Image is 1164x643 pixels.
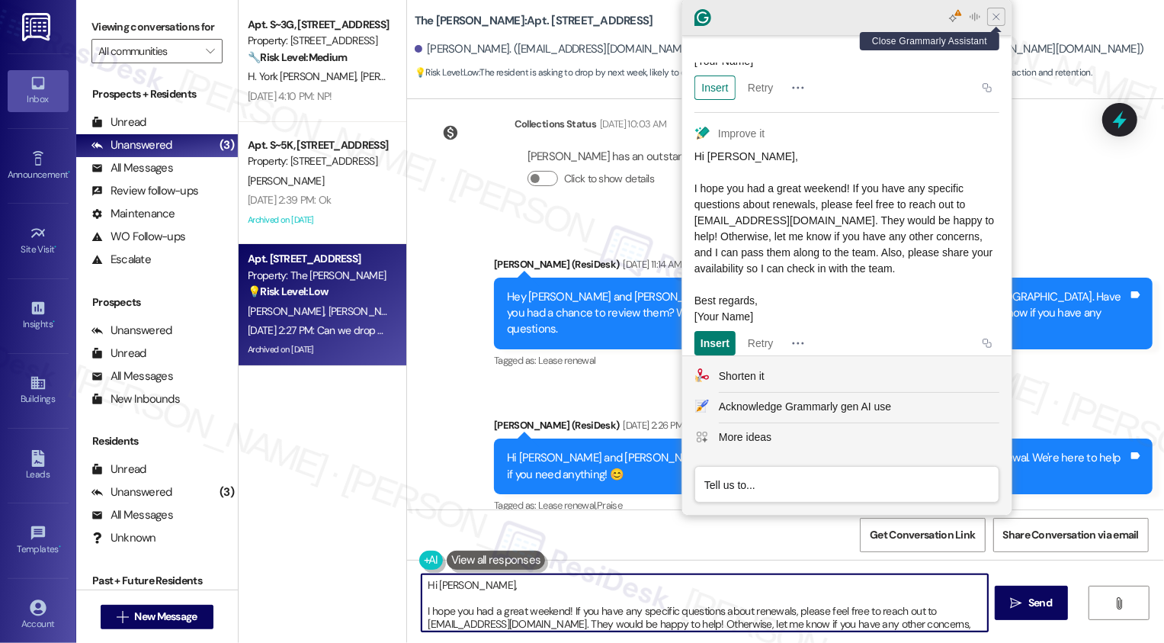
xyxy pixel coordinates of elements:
span: H. York [PERSON_NAME] [248,69,361,83]
span: Lease renewal , [538,499,597,512]
div: Property: [STREET_ADDRESS] [248,33,389,49]
span: [PERSON_NAME] [361,69,441,83]
strong: 🔧 Risk Level: Medium [248,50,347,64]
div: Review follow-ups [91,183,198,199]
div: Escalate [91,252,151,268]
div: [PERSON_NAME] has an outstanding balance of $6385 for The [PERSON_NAME] (as of [DATE]) [527,149,976,165]
div: [PERSON_NAME] (ResiDesk) [494,417,1153,439]
div: Hey [PERSON_NAME] and [PERSON_NAME]! 👋 Just checking in about your renewal options at The [GEOGRA... [507,289,1128,338]
div: [DATE] 11:14 AM [620,256,682,272]
div: All Messages [91,507,173,523]
div: [DATE] 2:26 PM [620,417,684,433]
div: Collections Status [515,116,596,132]
i:  [1011,597,1022,609]
span: [PERSON_NAME] [328,304,404,318]
div: Apt. S~5K, [STREET_ADDRESS] [248,137,389,153]
label: Click to show details [564,171,654,187]
span: Send [1028,595,1052,611]
button: Share Conversation via email [993,518,1149,552]
div: Tagged as: [494,494,1153,516]
div: Property: The [PERSON_NAME] [248,268,389,284]
strong: 💡 Risk Level: Low [248,285,329,298]
div: [PERSON_NAME] (ResiDesk) [494,256,1153,278]
span: • [55,242,57,252]
div: Apt. S~3G, [STREET_ADDRESS] [248,17,389,33]
img: ResiDesk Logo [22,13,53,41]
div: [DATE] 2:27 PM: Can we drop by next week? [248,323,441,337]
div: [PERSON_NAME]. ([EMAIL_ADDRESS][DOMAIN_NAME]) [415,41,695,57]
a: Account [8,595,69,636]
div: Unread [91,346,146,362]
span: • [68,167,70,178]
div: Apt. [STREET_ADDRESS] [248,251,389,267]
div: Prospects + Residents [76,86,238,102]
div: WO Follow-ups [91,229,185,245]
a: Inbox [8,70,69,111]
a: Site Visit • [8,220,69,262]
div: Past + Future Residents [76,573,238,589]
label: Viewing conversations for [91,15,223,39]
div: Residents [76,433,238,449]
button: New Message [101,605,213,629]
div: [DATE] 2:39 PM: Ok [248,193,331,207]
span: [PERSON_NAME] [248,174,324,188]
span: Lease renewal [538,354,596,367]
div: [DATE] 10:03 AM [596,116,666,132]
div: Unread [91,114,146,130]
div: Unanswered [91,323,172,339]
div: Tagged as: [494,349,1153,371]
i:  [206,45,214,57]
div: All Messages [91,160,173,176]
span: Get Conversation Link [870,527,975,543]
input: All communities [98,39,198,63]
div: Archived on [DATE] [246,340,390,359]
textarea: To enrich screen reader interactions, please activate Accessibility in Grammarly extension settings [422,574,988,632]
strong: 💡 Risk Level: Low [415,66,479,79]
span: Praise [597,499,622,512]
div: Hi [PERSON_NAME] and [PERSON_NAME]! Just a friendly reminder about your The [PERSON_NAME] renewal... [507,450,1128,483]
span: • [59,542,61,552]
div: Property: [STREET_ADDRESS] [248,153,389,169]
a: Buildings [8,370,69,411]
div: Unanswered [91,484,172,500]
span: [PERSON_NAME] [248,304,329,318]
div: Prospects [76,294,238,310]
div: Unknown [91,530,156,546]
div: Maintenance [91,206,175,222]
div: All Messages [91,368,173,384]
div: (3) [216,481,238,504]
div: [DATE] 4:10 PM: NP! [248,89,332,103]
span: Share Conversation via email [1003,527,1139,543]
i:  [1114,597,1125,609]
a: Leads [8,445,69,487]
a: Insights • [8,295,69,336]
span: : The resident is asking to drop by next week, likely to discuss the renewal options. This is a n... [415,65,1092,81]
a: Templates • [8,520,69,561]
button: Get Conversation Link [860,518,985,552]
button: Send [995,586,1069,620]
div: Unread [91,461,146,477]
i:  [117,611,128,623]
div: (3) [216,133,238,157]
span: • [53,317,55,327]
div: Archived on [DATE] [246,211,390,230]
div: New Inbounds [91,391,180,407]
div: Unanswered [91,137,172,153]
span: New Message [134,609,197,625]
b: The [PERSON_NAME]: Apt. [STREET_ADDRESS] [415,13,653,29]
